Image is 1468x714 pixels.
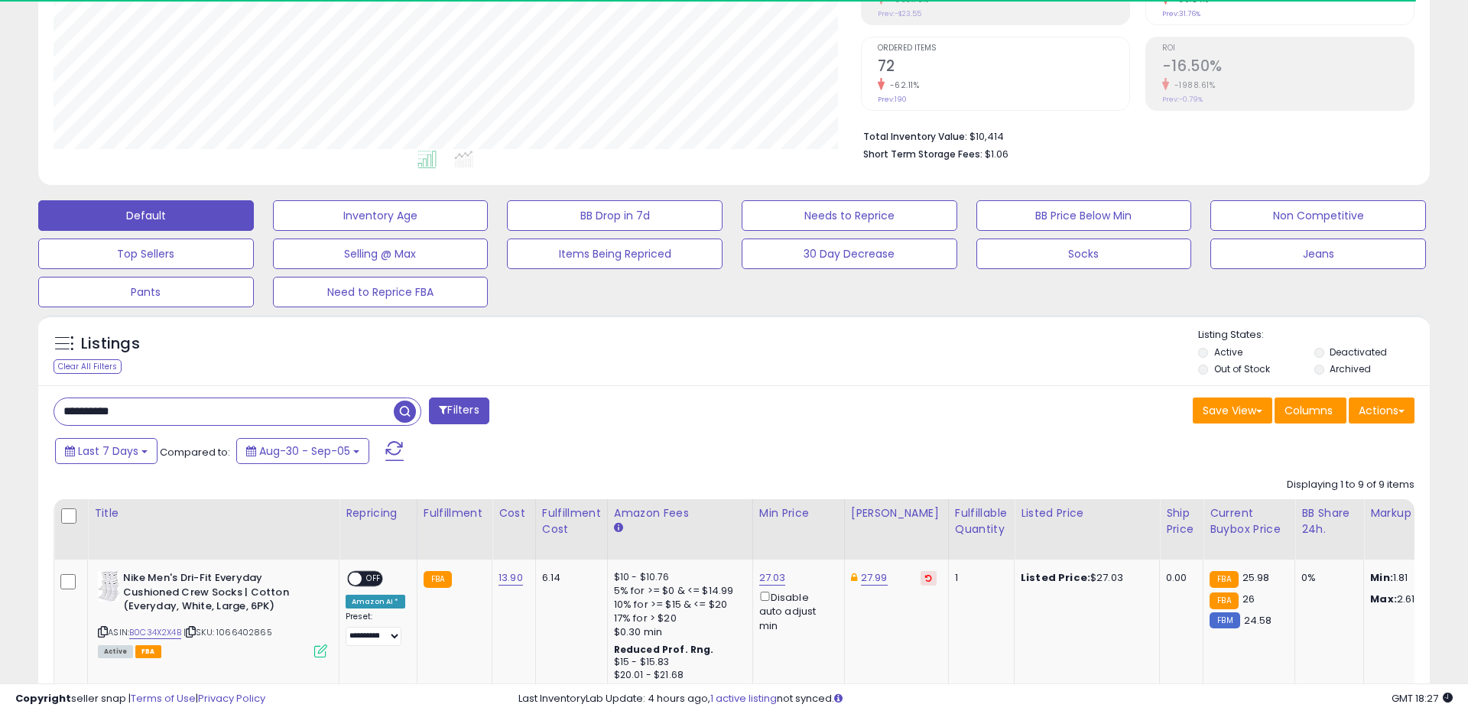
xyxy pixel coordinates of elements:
a: 13.90 [499,570,523,586]
small: FBM [1210,612,1239,628]
h2: -16.50% [1162,57,1414,78]
div: Fulfillment [424,505,486,521]
label: Archived [1330,362,1371,375]
div: Fulfillment Cost [542,505,601,537]
small: -1988.61% [1169,80,1216,91]
div: 10% for >= $15 & <= $20 [614,598,741,612]
span: Columns [1284,403,1333,418]
span: FBA [135,645,161,658]
button: Non Competitive [1210,200,1426,231]
div: Title [94,505,333,521]
button: Items Being Repriced [507,239,723,269]
a: B0C34X2X4B [129,626,181,639]
button: Last 7 Days [55,438,158,464]
div: BB Share 24h. [1301,505,1357,537]
button: Columns [1275,398,1346,424]
b: Total Inventory Value: [863,130,967,143]
div: Fulfillable Quantity [955,505,1008,537]
div: Preset: [346,612,405,646]
div: [PERSON_NAME] [851,505,942,521]
div: Displaying 1 to 9 of 9 items [1287,478,1414,492]
span: 25.98 [1242,570,1270,585]
h5: Listings [81,333,140,355]
a: 27.03 [759,570,786,586]
span: Last 7 Days [78,443,138,459]
div: 0% [1301,571,1352,585]
b: Reduced Prof. Rng. [614,643,714,656]
button: Needs to Reprice [742,200,957,231]
label: Active [1214,346,1242,359]
div: $10 - $10.76 [614,571,741,584]
small: FBA [1210,571,1238,588]
small: FBA [424,571,452,588]
div: 5% for >= $0 & <= $14.99 [614,584,741,598]
div: Ship Price [1166,505,1197,537]
strong: Copyright [15,691,71,706]
button: Inventory Age [273,200,489,231]
div: $27.03 [1021,571,1148,585]
div: Amazon AI * [346,595,405,609]
a: Terms of Use [131,691,196,706]
button: Filters [429,398,489,424]
button: Pants [38,277,254,307]
span: 26 [1242,592,1255,606]
div: seller snap | | [15,692,265,706]
a: 1 active listing [710,691,777,706]
b: Nike Men's Dri-Fit Everyday Cushioned Crew Socks | Cotton (Everyday, White, Large, 6PK) [123,571,309,618]
li: $10,414 [863,126,1403,144]
span: $1.06 [985,147,1008,161]
div: ASIN: [98,571,327,656]
span: OFF [362,573,386,586]
button: Selling @ Max [273,239,489,269]
button: BB Drop in 7d [507,200,723,231]
button: Aug-30 - Sep-05 [236,438,369,464]
small: Prev: -0.79% [1162,95,1203,104]
a: 27.99 [861,570,888,586]
span: Compared to: [160,445,230,459]
small: -62.11% [885,80,920,91]
small: Amazon Fees. [614,521,623,535]
div: 17% for > $20 [614,612,741,625]
button: Jeans [1210,239,1426,269]
div: 6.14 [542,571,596,585]
button: Actions [1349,398,1414,424]
label: Out of Stock [1214,362,1270,375]
small: Prev: 31.76% [1162,9,1200,18]
div: Min Price [759,505,838,521]
button: BB Price Below Min [976,200,1192,231]
span: 2025-09-13 18:27 GMT [1392,691,1453,706]
div: Disable auto adjust min [759,589,833,633]
img: 610El9rPa2L._SL40_.jpg [98,571,119,602]
button: Socks [976,239,1192,269]
div: Clear All Filters [54,359,122,374]
div: Cost [499,505,529,521]
button: Save View [1193,398,1272,424]
div: Amazon Fees [614,505,746,521]
strong: Min: [1370,570,1393,585]
span: 24.58 [1244,613,1272,628]
button: Top Sellers [38,239,254,269]
div: 0.00 [1166,571,1191,585]
button: Need to Reprice FBA [273,277,489,307]
span: ROI [1162,44,1414,53]
div: Listed Price [1021,505,1153,521]
span: | SKU: 1066402865 [183,626,272,638]
div: Current Buybox Price [1210,505,1288,537]
p: Listing States: [1198,328,1429,342]
small: FBA [1210,592,1238,609]
small: Prev: 190 [878,95,907,104]
span: Aug-30 - Sep-05 [259,443,350,459]
small: Prev: -$23.55 [878,9,921,18]
span: Ordered Items [878,44,1129,53]
button: 30 Day Decrease [742,239,957,269]
div: Last InventoryLab Update: 4 hours ago, not synced. [518,692,1453,706]
a: Privacy Policy [198,691,265,706]
div: $0.30 min [614,625,741,639]
label: Deactivated [1330,346,1387,359]
h2: 72 [878,57,1129,78]
span: All listings currently available for purchase on Amazon [98,645,133,658]
button: Default [38,200,254,231]
strong: Max: [1370,592,1397,606]
div: Repricing [346,505,411,521]
div: 1 [955,571,1002,585]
